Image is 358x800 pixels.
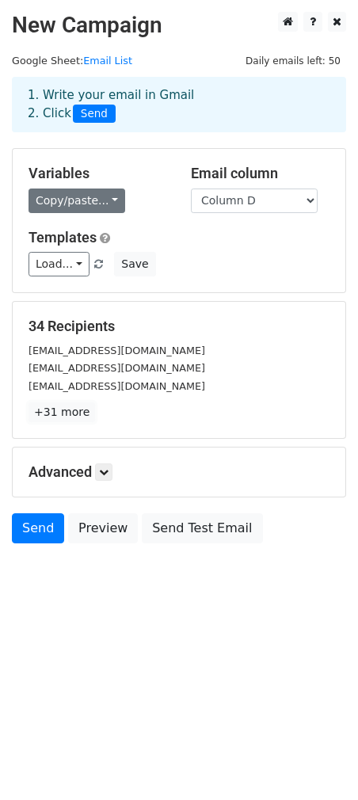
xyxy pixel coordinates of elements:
a: Copy/paste... [29,189,125,213]
a: Send Test Email [142,513,262,543]
a: +31 more [29,402,95,422]
a: Preview [68,513,138,543]
a: Load... [29,252,89,276]
small: [EMAIL_ADDRESS][DOMAIN_NAME] [29,345,205,356]
h2: New Campaign [12,12,346,39]
a: Templates [29,229,97,246]
small: Google Sheet: [12,55,132,67]
a: Daily emails left: 50 [240,55,346,67]
iframe: Chat Widget [279,724,358,800]
small: [EMAIL_ADDRESS][DOMAIN_NAME] [29,380,205,392]
h5: Variables [29,165,167,182]
h5: Advanced [29,463,329,481]
span: Daily emails left: 50 [240,52,346,70]
small: [EMAIL_ADDRESS][DOMAIN_NAME] [29,362,205,374]
a: Email List [83,55,132,67]
button: Save [114,252,155,276]
span: Send [73,105,116,124]
h5: Email column [191,165,329,182]
h5: 34 Recipients [29,318,329,335]
div: 1. Write your email in Gmail 2. Click [16,86,342,123]
a: Send [12,513,64,543]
